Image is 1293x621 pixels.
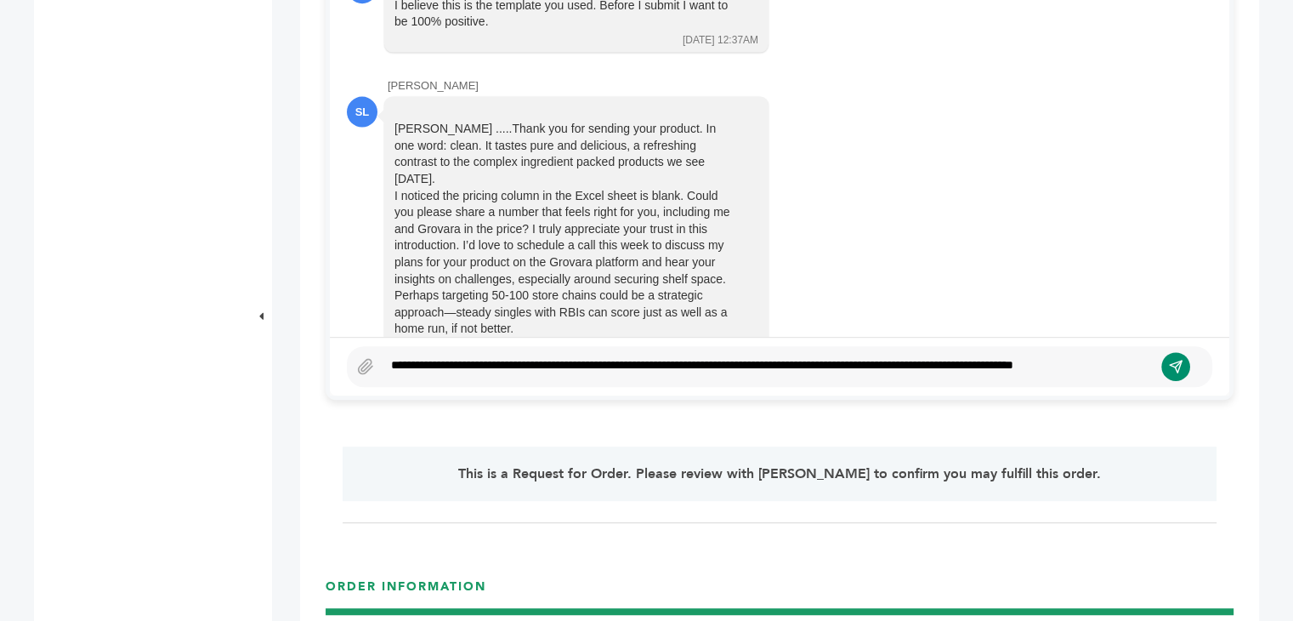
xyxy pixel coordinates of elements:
div: [PERSON_NAME] .....Thank you for sending your product. In one word: clean. It tastes pure and del... [394,120,734,387]
div: [PERSON_NAME] [388,77,1212,93]
div: I noticed the pricing column in the Excel sheet is blank. Could you please share a number that fe... [394,187,734,337]
div: SL [347,96,377,127]
p: This is a Request for Order. Please review with [PERSON_NAME] to confirm you may fulfill this order. [377,464,1182,484]
div: [DATE] 12:37AM [683,32,758,47]
h3: ORDER INFORMATION [326,578,1233,608]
